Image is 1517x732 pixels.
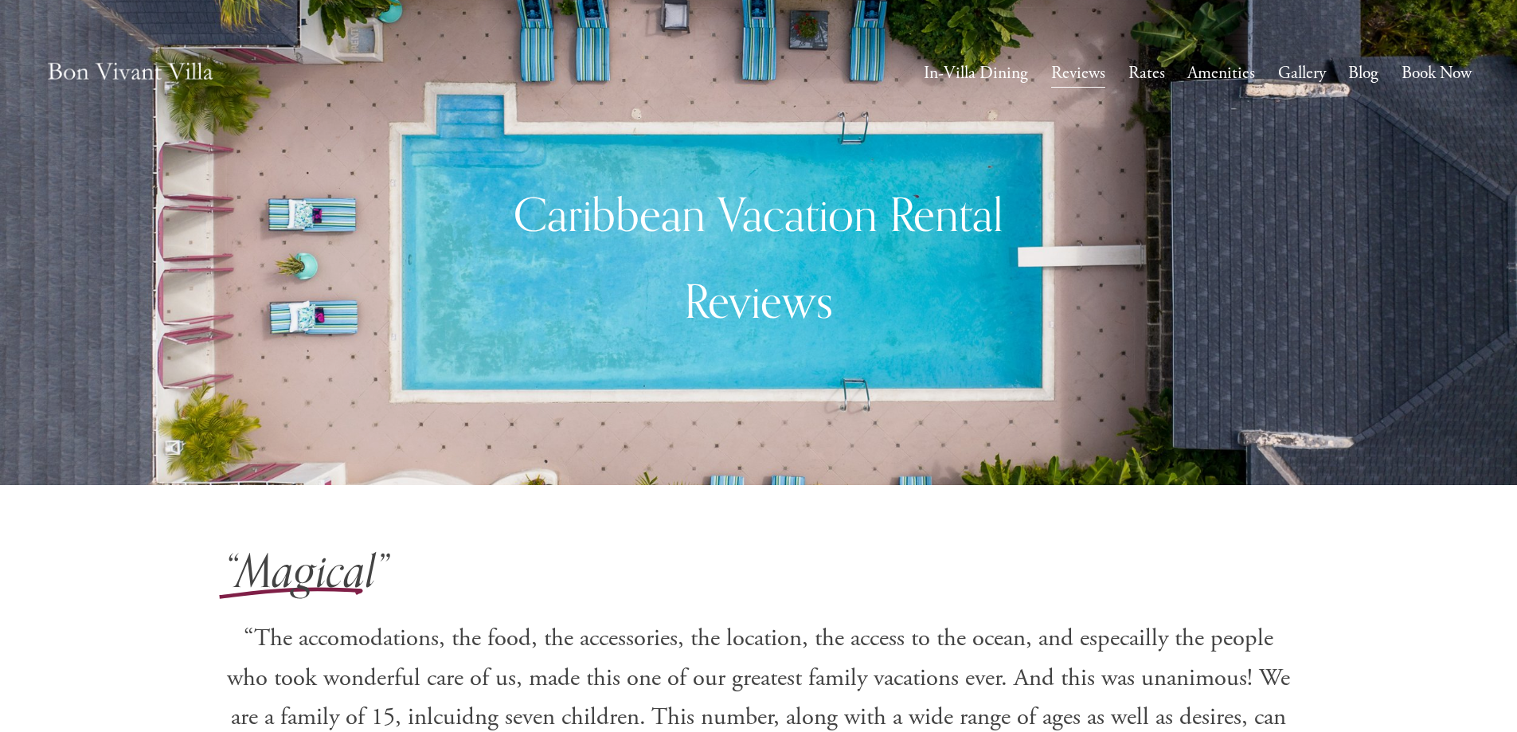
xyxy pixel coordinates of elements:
a: In-Villa Dining [924,58,1028,89]
a: Amenities [1187,58,1255,89]
a: Reviews [1051,58,1105,89]
a: Gallery [1278,58,1326,89]
em: “Magical” [225,534,388,610]
a: Book Now [1402,58,1472,89]
h2: Caribbean Vacation Rental [225,184,1292,245]
a: Blog [1348,58,1378,89]
img: Caribbean Vacation Rental | Bon Vivant Villa [45,45,215,102]
h2: Reviews [225,271,1292,331]
a: Rates [1128,58,1165,89]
